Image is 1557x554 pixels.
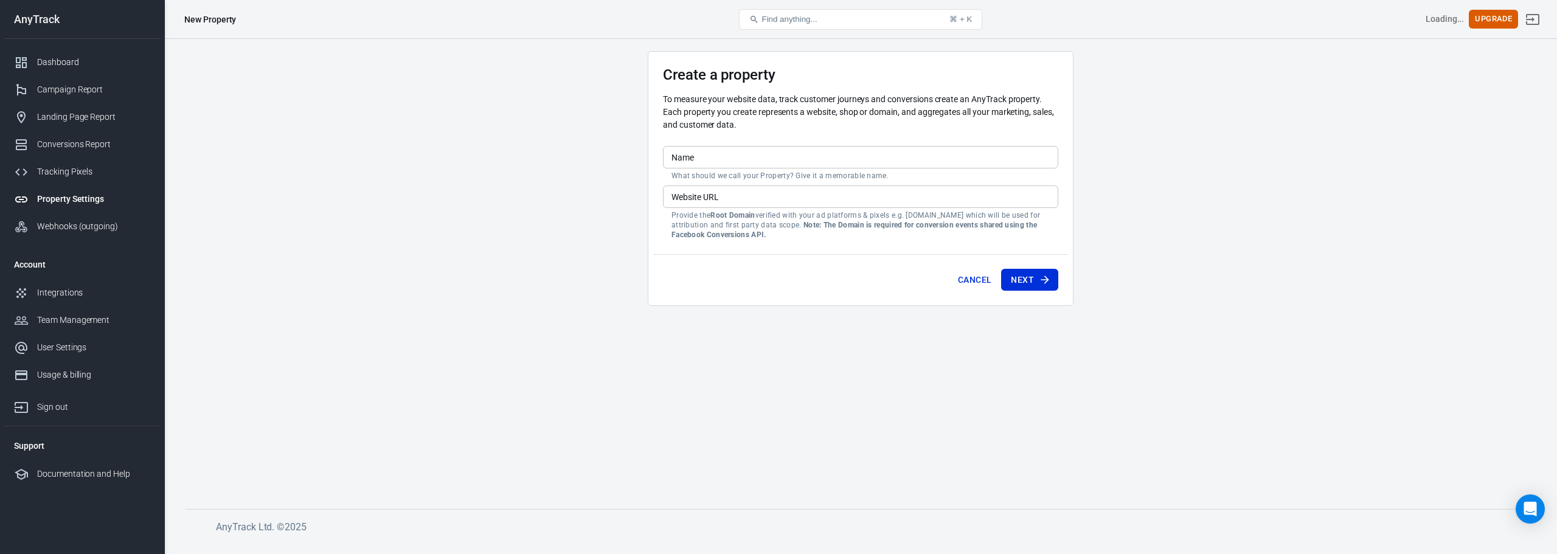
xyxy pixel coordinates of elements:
[4,306,160,334] a: Team Management
[1426,13,1465,26] div: Account id: <>
[4,361,160,389] a: Usage & billing
[1516,494,1545,524] div: Open Intercom Messenger
[949,15,972,24] div: ⌘ + K
[37,165,150,178] div: Tracking Pixels
[663,146,1058,168] input: Your Website Name
[1469,10,1518,29] button: Upgrade
[37,111,150,123] div: Landing Page Report
[37,341,150,354] div: User Settings
[953,269,996,291] button: Cancel
[4,431,160,460] li: Support
[663,185,1058,208] input: example.com
[37,369,150,381] div: Usage & billing
[739,9,982,30] button: Find anything...⌘ + K
[710,211,755,220] strong: Root Domain
[663,93,1058,131] p: To measure your website data, track customer journeys and conversions create an AnyTrack property...
[37,220,150,233] div: Webhooks (outgoing)
[4,250,160,279] li: Account
[4,76,160,103] a: Campaign Report
[4,158,160,185] a: Tracking Pixels
[37,193,150,206] div: Property Settings
[37,138,150,151] div: Conversions Report
[4,49,160,76] a: Dashboard
[671,171,1050,181] p: What should we call your Property? Give it a memorable name.
[4,131,160,158] a: Conversions Report
[663,66,1058,83] h3: Create a property
[184,13,236,26] div: New Property
[37,468,150,480] div: Documentation and Help
[4,279,160,306] a: Integrations
[1518,5,1547,34] a: Sign out
[37,286,150,299] div: Integrations
[37,401,150,414] div: Sign out
[37,56,150,69] div: Dashboard
[216,519,1128,535] h6: AnyTrack Ltd. © 2025
[4,185,160,213] a: Property Settings
[761,15,817,24] span: Find anything...
[37,83,150,96] div: Campaign Report
[4,213,160,240] a: Webhooks (outgoing)
[671,221,1037,239] strong: Note: The Domain is required for conversion events shared using the Facebook Conversions API.
[37,314,150,327] div: Team Management
[671,210,1050,240] p: Provide the verified with your ad platforms & pixels e.g. [DOMAIN_NAME] which will be used for at...
[4,389,160,421] a: Sign out
[4,334,160,361] a: User Settings
[4,14,160,25] div: AnyTrack
[1001,269,1058,291] button: Next
[4,103,160,131] a: Landing Page Report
